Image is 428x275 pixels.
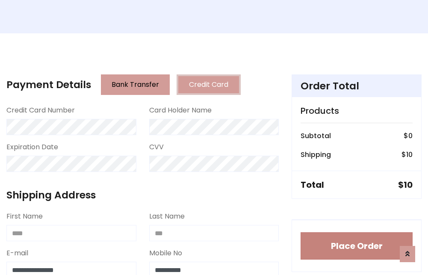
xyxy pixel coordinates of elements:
[408,131,413,141] span: 0
[149,211,185,222] label: Last Name
[301,132,331,140] h6: Subtotal
[6,189,279,201] h4: Shipping Address
[6,79,91,91] h4: Payment Details
[301,106,413,116] h5: Products
[6,142,58,152] label: Expiration Date
[6,211,43,222] label: First Name
[6,105,75,115] label: Credit Card Number
[6,248,28,258] label: E-mail
[101,74,170,95] button: Bank Transfer
[301,151,331,159] h6: Shipping
[149,248,182,258] label: Mobile No
[398,180,413,190] h5: $
[149,142,164,152] label: CVV
[404,179,413,191] span: 10
[404,132,413,140] h6: $
[301,180,324,190] h5: Total
[401,151,413,159] h6: $
[149,105,212,115] label: Card Holder Name
[406,150,413,160] span: 10
[177,74,241,95] button: Credit Card
[301,232,413,260] button: Place Order
[301,80,413,92] h4: Order Total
